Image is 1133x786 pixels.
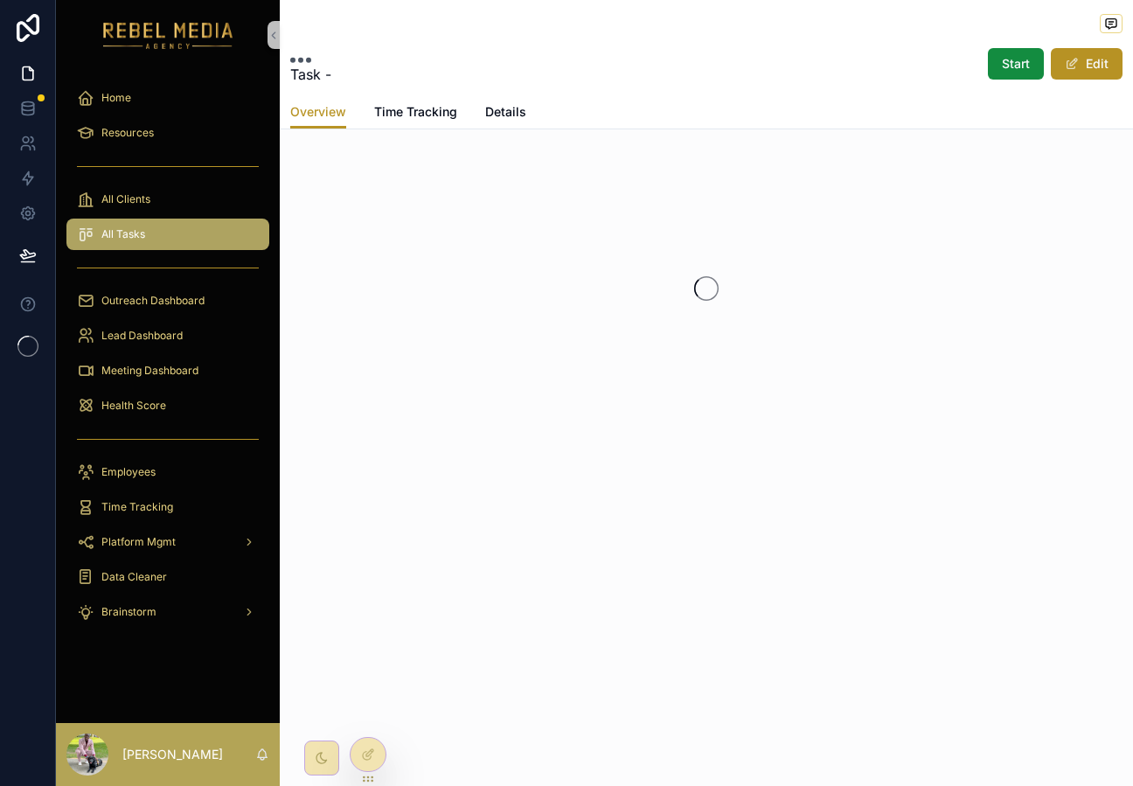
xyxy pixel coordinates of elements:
[66,117,269,149] a: Resources
[101,605,156,619] span: Brainstorm
[101,329,183,343] span: Lead Dashboard
[66,390,269,421] a: Health Score
[66,219,269,250] a: All Tasks
[101,465,156,479] span: Employees
[101,500,173,514] span: Time Tracking
[101,294,205,308] span: Outreach Dashboard
[1051,48,1123,80] button: Edit
[66,456,269,488] a: Employees
[290,103,346,121] span: Overview
[101,192,150,206] span: All Clients
[988,48,1044,80] button: Start
[290,96,346,129] a: Overview
[101,91,131,105] span: Home
[66,526,269,558] a: Platform Mgmt
[101,399,166,413] span: Health Score
[101,364,198,378] span: Meeting Dashboard
[101,570,167,584] span: Data Cleaner
[101,126,154,140] span: Resources
[1002,55,1030,73] span: Start
[66,285,269,316] a: Outreach Dashboard
[101,227,145,241] span: All Tasks
[485,96,526,131] a: Details
[66,82,269,114] a: Home
[374,96,457,131] a: Time Tracking
[101,535,176,549] span: Platform Mgmt
[66,491,269,523] a: Time Tracking
[66,320,269,351] a: Lead Dashboard
[66,561,269,593] a: Data Cleaner
[374,103,457,121] span: Time Tracking
[56,70,280,650] div: scrollable content
[122,746,223,763] p: [PERSON_NAME]
[485,103,526,121] span: Details
[66,184,269,215] a: All Clients
[290,64,331,85] span: Task -
[66,355,269,386] a: Meeting Dashboard
[103,21,233,49] img: App logo
[66,596,269,628] a: Brainstorm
